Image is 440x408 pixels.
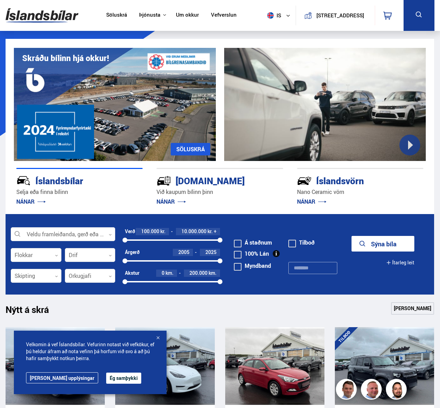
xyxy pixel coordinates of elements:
a: NÁNAR [16,198,46,205]
a: NÁNAR [297,198,327,205]
span: kr. [208,229,213,234]
a: NÁNAR [156,198,186,205]
span: kr. [160,229,166,234]
p: Við kaupum bílinn þinn [156,188,283,196]
img: JRvxyua_JYH6wB4c.svg [16,173,31,188]
h1: Skráðu bílinn hjá okkur! [22,53,109,63]
a: Vefverslun [211,12,237,19]
span: 100.000 [141,228,159,235]
label: 100% Lán [234,251,269,256]
span: 2025 [205,249,217,255]
img: FbJEzSuNWCJXmdc-.webp [337,380,358,401]
a: [PERSON_NAME] [391,302,434,315]
button: [STREET_ADDRESS] [315,12,366,18]
span: 200.000 [189,270,208,276]
span: 10.000.000 [181,228,206,235]
span: + [214,229,217,234]
span: km. [166,270,174,276]
button: Ég samþykki [106,373,141,384]
img: siFngHWaQ9KaOqBr.png [362,380,383,401]
a: Um okkur [176,12,199,19]
span: 0 [162,270,164,276]
a: SÖLUSKRÁ [171,143,210,155]
img: G0Ugv5HjCgRt.svg [6,4,78,27]
span: is [264,12,282,19]
a: Söluskrá [106,12,127,19]
div: Íslandsbílar [16,174,118,186]
img: tr5P-W3DuiFaO7aO.svg [156,173,171,188]
p: Selja eða finna bílinn [16,188,143,196]
img: -Svtn6bYgwAsiwNX.svg [297,173,312,188]
h1: Nýtt á skrá [6,304,61,319]
a: [PERSON_NAME] upplýsingar [26,372,98,383]
div: [DOMAIN_NAME] [156,174,258,186]
span: 2005 [178,249,189,255]
img: nhp88E3Fdnt1Opn2.png [387,380,408,401]
a: [STREET_ADDRESS] [300,6,371,25]
label: Tilboð [288,240,315,245]
img: eKx6w-_Home_640_.png [14,48,216,161]
button: Þjónusta [139,12,160,18]
p: Nano Ceramic vörn [297,188,423,196]
div: Akstur [125,270,139,276]
div: Íslandsvörn [297,174,399,186]
label: Myndband [234,263,271,269]
button: Ítarleg leit [386,255,414,270]
div: Árgerð [125,249,139,255]
div: Verð [125,229,135,234]
span: Velkomin á vef Íslandsbílar. Vefurinn notast við vefkökur, ef þú heldur áfram að nota vefinn þá h... [26,341,154,362]
span: km. [209,270,217,276]
img: svg+xml;base64,PHN2ZyB4bWxucz0iaHR0cDovL3d3dy53My5vcmcvMjAwMC9zdmciIHdpZHRoPSI1MTIiIGhlaWdodD0iNT... [267,12,274,19]
button: Sýna bíla [352,236,414,252]
button: is [264,5,296,26]
label: Á staðnum [234,240,272,245]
